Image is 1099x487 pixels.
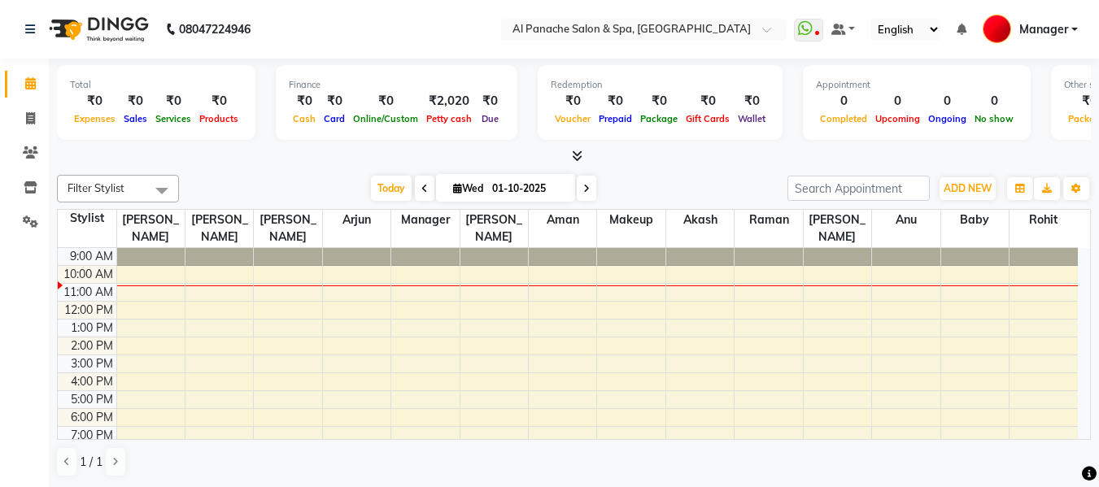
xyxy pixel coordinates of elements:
[179,7,251,52] b: 08047224946
[682,113,734,124] span: Gift Cards
[68,427,116,444] div: 7:00 PM
[735,210,802,230] span: Raman
[120,92,151,111] div: ₹0
[68,337,116,354] div: 2:00 PM
[67,248,116,265] div: 9:00 AM
[323,210,390,230] span: Arjun
[289,92,320,111] div: ₹0
[58,210,116,227] div: Stylist
[460,210,528,247] span: [PERSON_NAME]
[1019,21,1068,38] span: Manager
[734,113,770,124] span: Wallet
[871,92,924,111] div: 0
[68,355,116,372] div: 3:00 PM
[787,176,930,201] input: Search Appointment
[195,92,242,111] div: ₹0
[970,113,1018,124] span: No show
[80,454,102,471] span: 1 / 1
[185,210,253,247] span: [PERSON_NAME]
[70,113,120,124] span: Expenses
[551,92,595,111] div: ₹0
[476,92,504,111] div: ₹0
[487,176,569,201] input: 2025-10-01
[595,113,636,124] span: Prepaid
[478,113,503,124] span: Due
[970,92,1018,111] div: 0
[816,78,1018,92] div: Appointment
[371,176,412,201] span: Today
[60,284,116,301] div: 11:00 AM
[320,113,349,124] span: Card
[68,373,116,390] div: 4:00 PM
[289,78,504,92] div: Finance
[595,92,636,111] div: ₹0
[422,92,476,111] div: ₹2,020
[551,113,595,124] span: Voucher
[816,113,871,124] span: Completed
[804,210,871,247] span: [PERSON_NAME]
[68,181,124,194] span: Filter Stylist
[195,113,242,124] span: Products
[41,7,153,52] img: logo
[70,78,242,92] div: Total
[391,210,459,230] span: Manager
[289,113,320,124] span: Cash
[983,15,1011,43] img: Manager
[254,210,321,247] span: [PERSON_NAME]
[734,92,770,111] div: ₹0
[682,92,734,111] div: ₹0
[1010,210,1078,230] span: Rohit
[924,113,970,124] span: Ongoing
[871,113,924,124] span: Upcoming
[117,210,185,247] span: [PERSON_NAME]
[320,92,349,111] div: ₹0
[944,182,992,194] span: ADD NEW
[666,210,734,230] span: Akash
[597,210,665,230] span: Makeup
[529,210,596,230] span: Aman
[449,182,487,194] span: Wed
[68,391,116,408] div: 5:00 PM
[636,113,682,124] span: Package
[816,92,871,111] div: 0
[941,210,1009,230] span: Baby
[924,92,970,111] div: 0
[940,177,996,200] button: ADD NEW
[422,113,476,124] span: Petty cash
[120,113,151,124] span: Sales
[70,92,120,111] div: ₹0
[349,92,422,111] div: ₹0
[60,266,116,283] div: 10:00 AM
[151,113,195,124] span: Services
[68,409,116,426] div: 6:00 PM
[636,92,682,111] div: ₹0
[551,78,770,92] div: Redemption
[349,113,422,124] span: Online/Custom
[872,210,940,230] span: Anu
[61,302,116,319] div: 12:00 PM
[151,92,195,111] div: ₹0
[68,320,116,337] div: 1:00 PM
